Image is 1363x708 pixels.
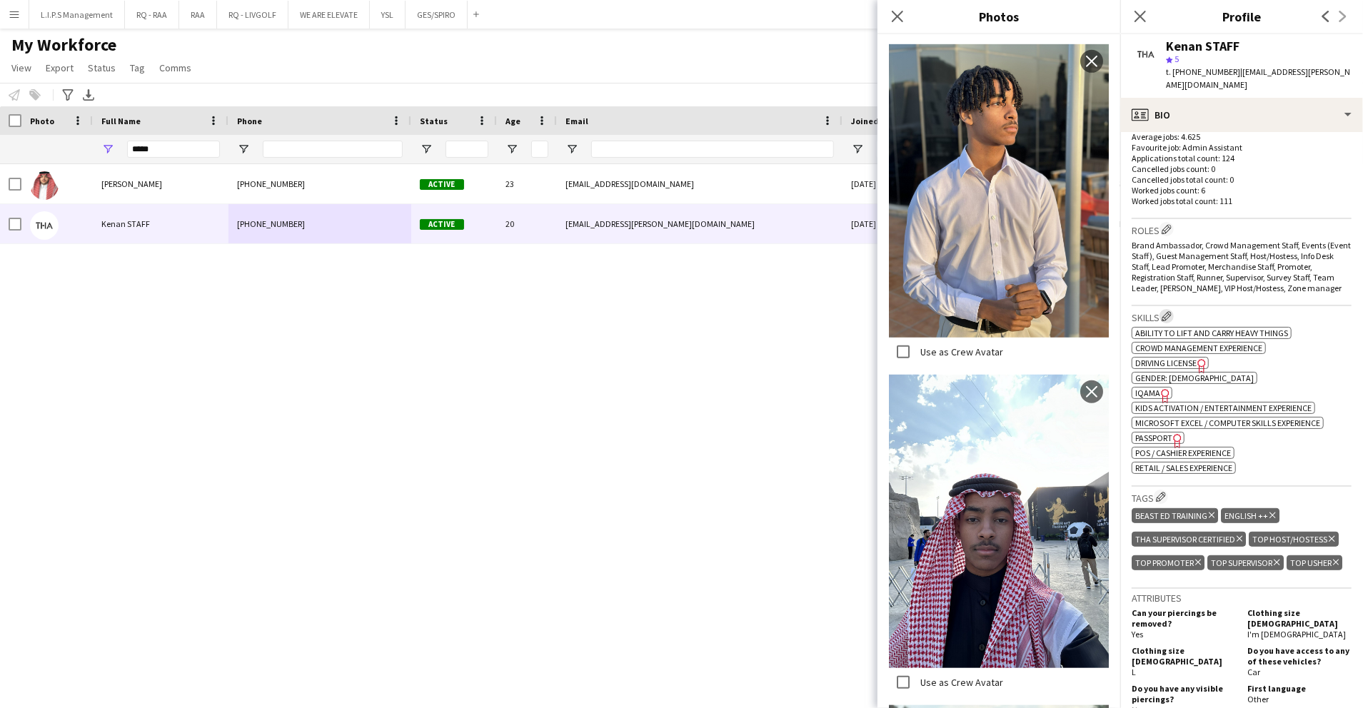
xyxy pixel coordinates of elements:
[179,1,217,29] button: RAA
[917,676,1003,689] label: Use as Crew Avatar
[1132,683,1236,704] h5: Do you have any visible piercings?
[1132,555,1204,570] div: TOP PROMOTER
[88,61,116,74] span: Status
[101,218,150,229] span: Kenan STAFF
[30,116,54,126] span: Photo
[1132,240,1351,293] span: Brand Ambassador, Crowd Management Staff, Events (Event Staff), Guest Management Staff, Host/Host...
[1166,66,1240,77] span: t. [PHONE_NUMBER]
[1135,358,1197,368] span: Driving License
[11,61,31,74] span: View
[370,1,406,29] button: YSL
[1135,447,1231,458] span: POS / Cashier experience
[130,61,145,74] span: Tag
[1249,532,1338,547] div: TOP HOST/HOSTESS
[497,164,557,203] div: 23
[59,86,76,103] app-action-btn: Advanced filters
[1132,629,1143,639] span: Yes
[1120,7,1363,26] h3: Profile
[506,116,520,126] span: Age
[29,1,125,29] button: L.I.P.S Management
[557,164,843,203] div: [EMAIL_ADDRESS][DOMAIN_NAME]
[1247,607,1352,629] h5: Clothing size [DEMOGRAPHIC_DATA]
[565,116,588,126] span: Email
[1132,508,1218,523] div: BEAST ED TRAINING
[1132,196,1352,206] p: Worked jobs total count: 111
[228,204,411,243] div: [PHONE_NUMBER]
[1132,222,1352,237] h3: Roles
[1132,174,1352,185] p: Cancelled jobs total count: 0
[1135,462,1232,473] span: Retail / Sales experience
[851,143,864,156] button: Open Filter Menu
[288,1,370,29] button: WE ARE ELEVATE
[1132,131,1352,142] p: Average jobs: 4.625
[125,1,179,29] button: RQ - RAA
[420,116,448,126] span: Status
[1132,532,1246,547] div: THA SUPERVISOR CERTIFIED
[124,59,151,77] a: Tag
[1132,153,1352,163] p: Applications total count: 124
[1207,555,1283,570] div: TOP SUPERVISOR
[1135,433,1172,443] span: Passport
[1135,388,1160,398] span: IQAMA
[46,61,74,74] span: Export
[1132,185,1352,196] p: Worked jobs count: 6
[1132,309,1352,324] h3: Skills
[1132,142,1352,153] p: Favourite job: Admin Assistant
[877,141,920,158] input: Joined Filter Input
[889,44,1109,338] img: Crew photo 753712
[154,59,197,77] a: Comms
[446,141,488,158] input: Status Filter Input
[237,143,250,156] button: Open Filter Menu
[1132,645,1236,667] h5: Clothing size [DEMOGRAPHIC_DATA]
[40,59,79,77] a: Export
[1221,508,1279,523] div: ENGLISH ++
[1166,40,1239,53] div: Kenan STAFF
[851,116,879,126] span: Joined
[531,141,548,158] input: Age Filter Input
[263,141,403,158] input: Phone Filter Input
[889,375,1109,668] img: Crew photo 731701
[30,171,59,200] img: Abdullah Kenanah
[1175,54,1179,64] span: 5
[406,1,468,29] button: GES/SPIRO
[917,345,1003,358] label: Use as Crew Avatar
[1247,645,1352,667] h5: Do you have access to any of these vehicles?
[1135,373,1254,383] span: Gender: [DEMOGRAPHIC_DATA]
[1247,667,1260,677] span: Car
[237,116,262,126] span: Phone
[591,141,834,158] input: Email Filter Input
[217,1,288,29] button: RQ - LIVGOLF
[1166,66,1350,90] span: | [EMAIL_ADDRESS][PERSON_NAME][DOMAIN_NAME]
[1247,629,1346,639] span: I'm [DEMOGRAPHIC_DATA]
[101,116,141,126] span: Full Name
[1132,490,1352,505] h3: Tags
[557,204,843,243] div: [EMAIL_ADDRESS][PERSON_NAME][DOMAIN_NAME]
[159,61,191,74] span: Comms
[565,143,578,156] button: Open Filter Menu
[1132,667,1136,677] span: L
[1135,403,1312,413] span: Kids activation / Entertainment experience
[1132,592,1352,605] h3: Attributes
[1132,163,1352,174] p: Cancelled jobs count: 0
[1287,555,1342,570] div: TOP USHER
[6,59,37,77] a: View
[101,178,162,189] span: [PERSON_NAME]
[420,143,433,156] button: Open Filter Menu
[30,211,59,240] img: Kenan STAFF
[101,143,114,156] button: Open Filter Menu
[877,7,1120,26] h3: Photos
[843,164,928,203] div: [DATE]
[1132,607,1236,629] h5: Can your piercings be removed?
[497,204,557,243] div: 20
[1135,343,1262,353] span: Crowd management experience
[1247,683,1352,694] h5: First language
[1135,328,1288,338] span: Ability to lift and carry heavy things
[843,204,928,243] div: [DATE]
[228,164,411,203] div: [PHONE_NUMBER]
[420,219,464,230] span: Active
[506,143,518,156] button: Open Filter Menu
[1247,694,1269,704] span: Other
[127,141,220,158] input: Full Name Filter Input
[82,59,121,77] a: Status
[1120,98,1363,132] div: Bio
